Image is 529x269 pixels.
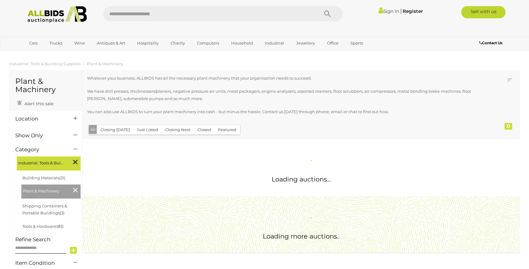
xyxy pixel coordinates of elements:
button: Closing Next [161,125,194,134]
a: Industrial [261,38,288,48]
a: Sign In [379,8,399,14]
span: | [400,8,402,14]
a: Cars [25,38,42,48]
a: Register [403,8,423,14]
a: [GEOGRAPHIC_DATA] [25,48,76,58]
a: Wine [70,38,89,48]
button: Closing [DATE] [97,125,133,134]
h4: Show Only [15,133,64,138]
span: Alert this sale [23,101,53,106]
a: Building Materials(31) [22,175,65,180]
a: Tools & Hardware(83) [22,224,63,229]
a: Charity [167,38,189,48]
a: Contact Us [479,40,504,46]
a: Alert this sale [15,99,55,108]
b: Contact Us [479,41,502,45]
h4: Location [15,116,64,122]
h4: Refine Search [15,237,81,242]
a: Antiques & Art [93,38,129,48]
span: (3) [60,210,64,215]
h1: Plant & Machinery [15,77,76,94]
span: Plant & Machinery [23,186,69,195]
span: Industrial, Tools & Building Supplies [18,158,64,167]
button: Just Listed [133,125,162,134]
h4: Item Condition [15,260,64,266]
button: All [89,125,97,134]
p: Whatever your business, ALLBIDS has all the necessary plant machinery that your organisation need... [87,75,475,82]
div: 0 [505,123,512,130]
a: Sports [346,38,367,48]
h4: Category [15,147,64,152]
a: Office [323,38,342,48]
img: Allbids.com.au [24,6,90,23]
p: We have drill presses, thicknessers/planers, negative pressure air units, meat packagers, engine ... [87,88,475,102]
a: Computers [193,38,223,48]
button: Search [312,6,343,21]
a: Industrial, Tools & Building Supplies [9,61,81,66]
a: Sell with us [461,6,505,18]
a: Household [227,38,257,48]
button: Closed [194,125,215,134]
a: Shipping Containers & Portable Buildings(3) [22,203,67,215]
button: Featured [214,125,240,134]
a: Jewellery [292,38,319,48]
span: Loading more auctions.. [263,232,339,240]
span: (31) [59,175,65,180]
span: Loading auctions... [272,175,331,183]
a: Hospitality [133,38,163,48]
span: (83) [56,224,63,229]
a: Plant & Machinery [87,61,123,66]
a: Trucks [45,38,66,48]
p: You can also use ALLBIDS to turn your plant machinery into cash - but minus the hassle. Contact u... [87,108,475,115]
